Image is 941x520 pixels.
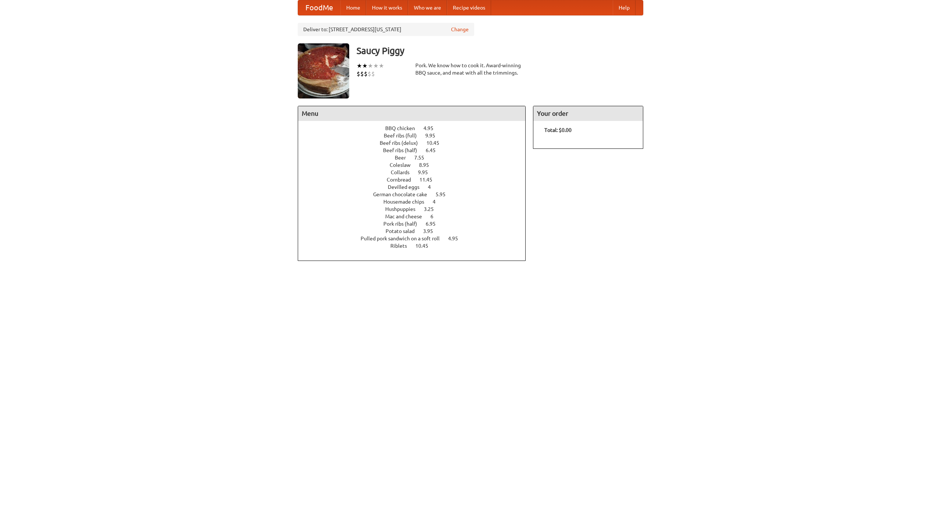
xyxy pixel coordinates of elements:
div: Pork. We know how to cook it. Award-winning BBQ sauce, and meat with all the trimmings. [415,62,526,76]
a: Devilled eggs 4 [388,184,444,190]
span: 6.95 [426,221,443,227]
a: Beef ribs (delux) 10.45 [380,140,453,146]
span: 5.95 [436,191,453,197]
li: $ [357,70,360,78]
li: ★ [362,62,368,70]
span: 4 [433,199,443,205]
a: German chocolate cake 5.95 [373,191,459,197]
a: Mac and cheese 6 [385,214,447,219]
span: Beef ribs (half) [383,147,425,153]
a: FoodMe [298,0,340,15]
span: BBQ chicken [385,125,422,131]
a: Cornbread 11.45 [387,177,446,183]
span: 10.45 [426,140,447,146]
b: Total: $0.00 [544,127,572,133]
span: German chocolate cake [373,191,434,197]
span: Coleslaw [390,162,418,168]
span: Riblets [390,243,414,249]
li: ★ [368,62,373,70]
a: Riblets 10.45 [390,243,442,249]
span: 6 [430,214,441,219]
a: Hushpuppies 3.25 [385,206,447,212]
span: 4.95 [423,125,441,131]
img: angular.jpg [298,43,349,98]
span: Beef ribs (full) [384,133,424,139]
h4: Menu [298,106,525,121]
a: Collards 9.95 [391,169,441,175]
div: Deliver to: [STREET_ADDRESS][US_STATE] [298,23,474,36]
span: 9.95 [425,133,443,139]
a: Who we are [408,0,447,15]
span: 11.45 [419,177,440,183]
a: Beef ribs (half) 6.45 [383,147,449,153]
li: $ [371,70,375,78]
span: 9.95 [418,169,435,175]
span: 4.95 [448,236,465,241]
span: 3.25 [424,206,441,212]
span: Housemade chips [383,199,432,205]
span: Devilled eggs [388,184,427,190]
span: 8.95 [419,162,436,168]
a: Potato salad 3.95 [386,228,447,234]
li: $ [368,70,371,78]
a: Help [613,0,636,15]
span: 7.55 [414,155,432,161]
span: Cornbread [387,177,418,183]
a: Recipe videos [447,0,491,15]
a: Housemade chips 4 [383,199,449,205]
a: Change [451,26,469,33]
h3: Saucy Piggy [357,43,643,58]
span: 3.95 [423,228,440,234]
li: ★ [379,62,384,70]
li: ★ [373,62,379,70]
a: Pork ribs (half) 6.95 [383,221,449,227]
a: BBQ chicken 4.95 [385,125,447,131]
span: Beef ribs (delux) [380,140,425,146]
h4: Your order [533,106,643,121]
a: Coleslaw 8.95 [390,162,443,168]
a: Beef ribs (full) 9.95 [384,133,449,139]
li: ★ [357,62,362,70]
span: 4 [428,184,438,190]
a: How it works [366,0,408,15]
li: $ [364,70,368,78]
span: Pulled pork sandwich on a soft roll [361,236,447,241]
a: Pulled pork sandwich on a soft roll 4.95 [361,236,472,241]
span: 6.45 [426,147,443,153]
span: Mac and cheese [385,214,429,219]
span: Collards [391,169,417,175]
span: Beer [395,155,413,161]
li: $ [360,70,364,78]
span: Potato salad [386,228,422,234]
a: Home [340,0,366,15]
a: Beer 7.55 [395,155,438,161]
span: Pork ribs (half) [383,221,425,227]
span: Hushpuppies [385,206,423,212]
span: 10.45 [415,243,436,249]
